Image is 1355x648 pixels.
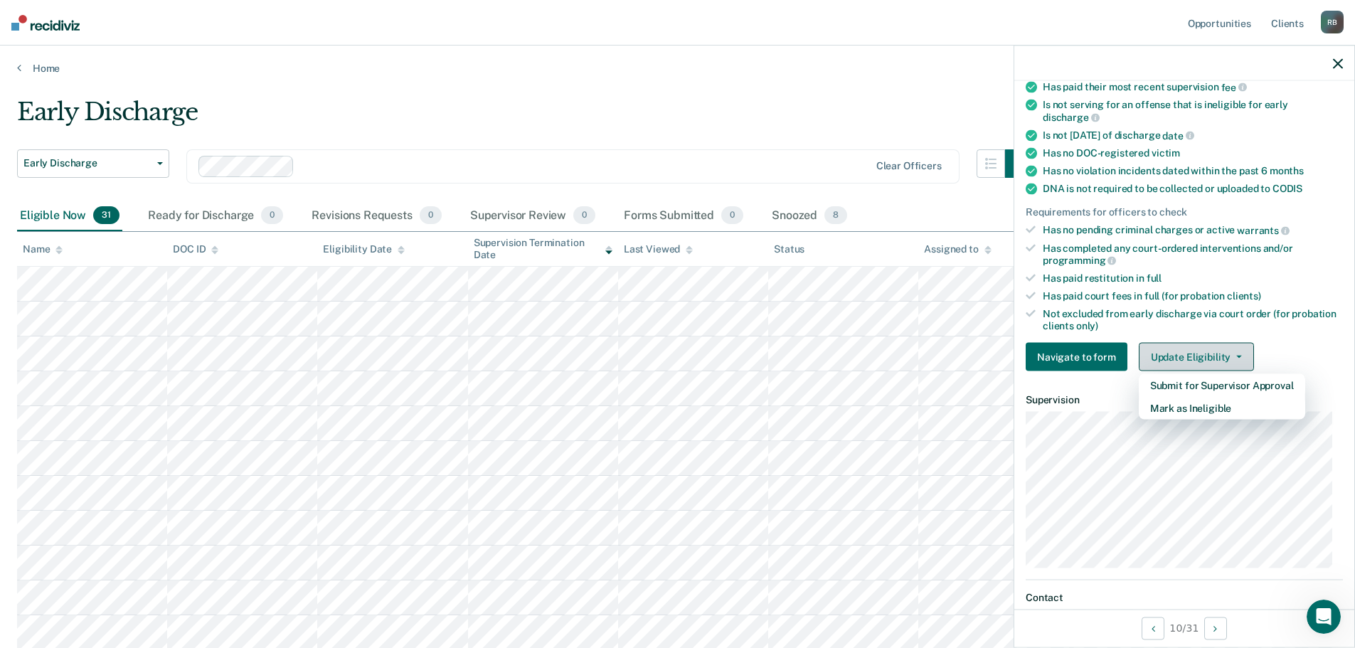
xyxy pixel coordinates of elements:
span: 31 [93,206,119,225]
div: Has paid restitution in [1043,272,1343,285]
div: DNA is not required to be collected or uploaded to [1043,183,1343,195]
div: Eligible Now [17,201,122,232]
div: You’ll get replies here and in your email: ✉️ [23,230,222,300]
button: Previous Opportunity [1142,617,1164,639]
button: Mark as Ineligible [1139,397,1305,420]
div: Assigned to [924,243,991,255]
button: Next Opportunity [1204,617,1227,639]
div: Eligibility Date [323,243,405,255]
div: Has no violation incidents dated within the past 6 [1043,165,1343,177]
div: Forms Submitted [621,201,746,232]
div: Supervision Termination Date [474,237,612,261]
span: discharge [1043,111,1100,122]
button: Update Eligibility [1139,343,1254,371]
span: 0 [420,206,442,225]
button: Send a message… [244,460,267,483]
div: Requirements for officers to check [1026,206,1343,218]
span: full [1147,272,1162,284]
img: Recidiviz [11,15,80,31]
span: only) [1076,319,1098,331]
div: Has paid court fees in full (for probation [1043,290,1343,302]
dt: Contact [1026,591,1343,603]
div: R B [1321,11,1344,33]
div: Ready for Discharge [145,201,286,232]
div: Revisions Requests [309,201,444,232]
button: go back [9,6,36,33]
span: 0 [721,206,743,225]
span: 8 [824,206,847,225]
div: When we "snooze" a client in the early discharge window we need a box we can check where we can e... [63,90,262,202]
div: Last Viewed [624,243,693,255]
span: fee [1221,81,1247,92]
span: warrants [1237,224,1290,235]
span: months [1270,165,1304,176]
span: clients) [1227,290,1261,301]
div: Has no DOC-registered [1043,147,1343,159]
iframe: Intercom live chat [1307,600,1341,634]
div: Randy says… [11,82,273,222]
div: Has completed any court-ordered interventions and/or [1043,242,1343,266]
span: Early Discharge [23,157,152,169]
p: The team can also help [69,18,177,32]
a: Home [17,62,1338,75]
dt: Supervision [1026,394,1343,406]
button: Navigate to form [1026,343,1127,371]
div: Not excluded from early discharge via court order (for probation clients [1043,307,1343,331]
span: 0 [573,206,595,225]
div: Operator says… [11,222,273,369]
div: Operator • 26m ago [23,346,110,355]
span: 0 [261,206,283,225]
span: date [1162,129,1194,141]
div: You’ll get replies here and in your email:✉️[PERSON_NAME][EMAIL_ADDRESS][PERSON_NAME][US_STATE][D... [11,222,233,344]
button: Emoji picker [22,466,33,477]
div: Is not [DATE] of discharge [1043,129,1343,142]
div: Supervisor Review [467,201,599,232]
span: programming [1043,255,1116,266]
div: Is not serving for an offense that is ineligible for early [1043,99,1343,123]
div: 10 / 31 [1014,609,1354,647]
a: Navigate to form link [1026,343,1133,371]
div: DOC ID [173,243,218,255]
div: Has no pending criminal charges or active [1043,224,1343,237]
div: Clear officers [876,160,942,172]
button: Upload attachment [68,466,79,477]
b: Later [DATE] [35,322,106,333]
div: I was told that I can "snooze" a client for up to 90 days but when I use the :snooze" feature it ... [63,378,262,433]
button: Gif picker [45,466,56,477]
div: When we "snooze" a client in the early discharge window we need a box we can check where we can e... [51,82,273,211]
b: [PERSON_NAME][EMAIL_ADDRESS][PERSON_NAME][US_STATE][DOMAIN_NAME] [23,259,216,298]
div: Randy says… [11,369,273,459]
img: Profile image for Operator [41,8,63,31]
button: Home [223,6,250,33]
h1: Operator [69,7,119,18]
textarea: Message… [12,436,272,460]
div: Snoozed [769,201,850,232]
button: Start recording [90,466,102,477]
span: victim [1152,147,1180,159]
div: Close [250,6,275,31]
div: Status [774,243,804,255]
div: Name [23,243,63,255]
span: CODIS [1272,183,1302,194]
div: I was told that I can "snooze" a client for up to 90 days but when I use the :snooze" feature it ... [51,369,273,442]
button: Submit for Supervisor Approval [1139,374,1305,397]
div: Early Discharge [17,97,1033,138]
div: Has paid their most recent supervision [1043,80,1343,93]
div: The team will be back 🕒 [23,307,222,335]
